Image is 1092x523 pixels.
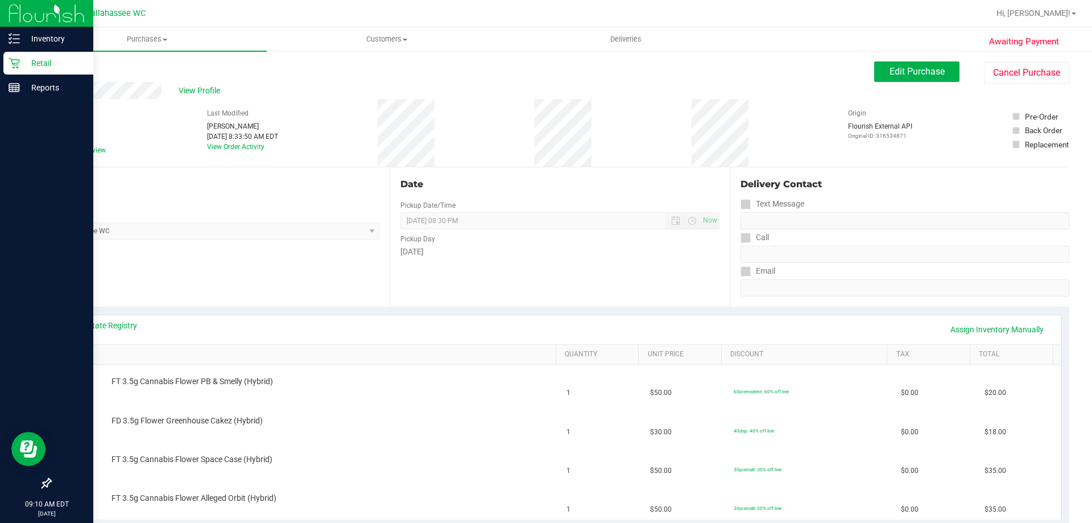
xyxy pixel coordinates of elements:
[179,85,224,97] span: View Profile
[111,454,272,465] span: FT 3.5g Cannabis Flower Space Case (Hybrid)
[650,427,672,438] span: $30.00
[734,505,781,511] span: 30premall: 30% off line
[996,9,1070,18] span: Hi, [PERSON_NAME]!
[896,350,966,359] a: Tax
[848,121,912,140] div: Flourish External API
[848,131,912,140] p: Original ID: 316534871
[979,350,1048,359] a: Total
[741,263,775,279] label: Email
[5,509,88,518] p: [DATE]
[207,121,278,131] div: [PERSON_NAME]
[566,388,570,398] span: 1
[566,427,570,438] span: 1
[207,108,249,118] label: Last Modified
[67,350,551,359] a: SKU
[20,81,88,94] p: Reports
[741,246,1069,263] input: Format: (999) 999-9999
[506,27,746,51] a: Deliveries
[985,466,1006,476] span: $35.00
[267,34,506,44] span: Customers
[9,57,20,69] inline-svg: Retail
[741,178,1069,191] div: Delivery Contact
[400,234,435,244] label: Pickup Day
[400,178,719,191] div: Date
[207,131,278,142] div: [DATE] 8:33:50 AM EDT
[648,350,717,359] a: Unit Price
[111,493,276,504] span: FT 3.5g Cannabis Flower Alleged Orbit (Hybrid)
[901,466,919,476] span: $0.00
[741,196,804,212] label: Text Message
[734,389,789,394] span: 60premselect: 60% off line
[734,467,781,472] span: 30premall: 30% off line
[985,427,1006,438] span: $18.00
[5,499,88,509] p: 09:10 AM EDT
[20,56,88,70] p: Retail
[650,504,672,515] span: $50.00
[267,27,506,51] a: Customers
[566,466,570,476] span: 1
[650,466,672,476] span: $50.00
[400,200,456,211] label: Pickup Date/Time
[901,504,919,515] span: $0.00
[69,320,137,331] a: View State Registry
[985,388,1006,398] span: $20.00
[11,432,45,466] iframe: Resource center
[985,504,1006,515] span: $35.00
[1025,111,1058,122] div: Pre-Order
[650,388,672,398] span: $50.00
[9,33,20,44] inline-svg: Inventory
[734,428,774,434] span: 40dep: 40% off line
[27,27,267,51] a: Purchases
[984,62,1069,84] button: Cancel Purchase
[86,9,146,18] span: Tallahassee WC
[566,504,570,515] span: 1
[730,350,883,359] a: Discount
[874,61,959,82] button: Edit Purchase
[20,32,88,46] p: Inventory
[27,34,267,44] span: Purchases
[565,350,634,359] a: Quantity
[848,108,866,118] label: Origin
[943,320,1051,339] a: Assign Inventory Manually
[111,376,273,387] span: FT 3.5g Cannabis Flower PB & Smelly (Hybrid)
[111,415,263,426] span: FD 3.5g Flower Greenhouse Cakez (Hybrid)
[741,212,1069,229] input: Format: (999) 999-9999
[989,35,1059,48] span: Awaiting Payment
[9,82,20,93] inline-svg: Reports
[400,246,719,258] div: [DATE]
[207,143,264,151] a: View Order Activity
[1025,125,1062,136] div: Back Order
[50,178,379,191] div: Location
[595,34,657,44] span: Deliveries
[901,388,919,398] span: $0.00
[890,66,945,77] span: Edit Purchase
[741,229,769,246] label: Call
[901,427,919,438] span: $0.00
[1025,139,1069,150] div: Replacement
